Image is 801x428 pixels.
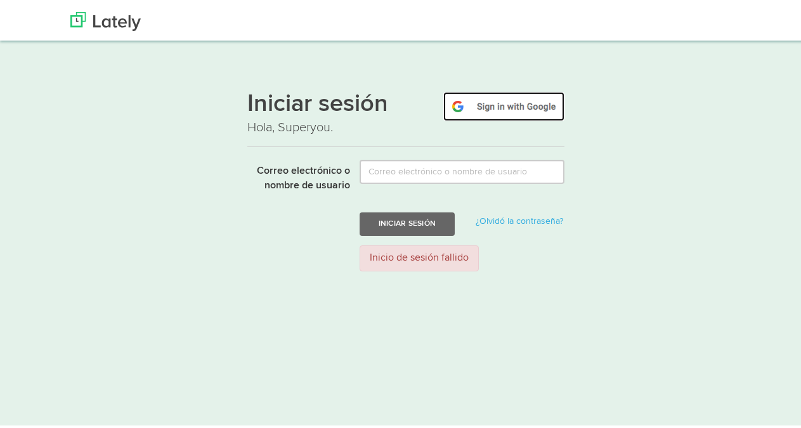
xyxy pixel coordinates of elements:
[247,116,564,134] p: Hola, Superyou.
[70,10,141,29] img: Últimamente
[443,89,564,119] img: google-signin.png
[247,89,564,116] h1: Iniciar sesión
[476,214,563,223] a: ¿Olvidó la contraseña?
[360,243,479,269] div: Inicio de sesión fallido
[360,157,564,181] input: Correo electrónico o nombre de usuario
[360,210,455,233] button: Iniciar sesión
[238,157,350,191] label: Correo electrónico o nombre de usuario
